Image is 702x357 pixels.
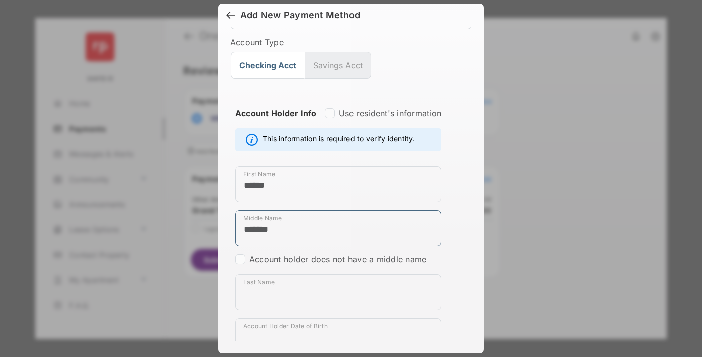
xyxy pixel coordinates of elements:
[230,37,472,47] label: Account Type
[263,134,415,146] span: This information is required to verify identity.
[305,52,371,79] button: Savings Acct
[249,254,426,264] label: Account holder does not have a middle name
[235,108,317,136] strong: Account Holder Info
[240,10,360,21] div: Add New Payment Method
[339,108,441,118] label: Use resident's information
[231,52,305,79] button: Checking Acct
